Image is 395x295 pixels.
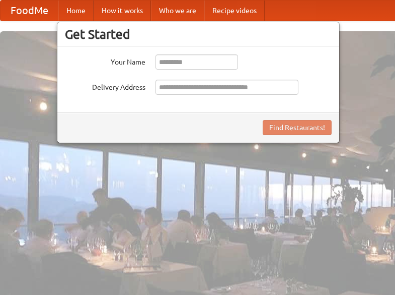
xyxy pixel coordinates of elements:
[151,1,204,21] a: Who we are
[65,27,332,42] h3: Get Started
[1,1,58,21] a: FoodMe
[94,1,151,21] a: How it works
[65,54,145,67] label: Your Name
[204,1,265,21] a: Recipe videos
[65,80,145,92] label: Delivery Address
[58,1,94,21] a: Home
[263,120,332,135] button: Find Restaurants!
